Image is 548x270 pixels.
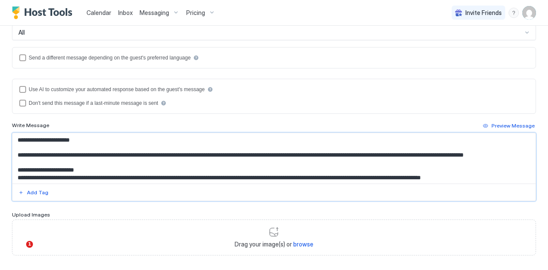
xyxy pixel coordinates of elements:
[235,240,313,248] span: Drag your image(s) or
[19,86,529,93] div: useAI
[26,241,33,248] span: 1
[29,86,205,92] div: Use AI to customize your automated response based on the guest's message
[17,187,50,198] button: Add Tag
[27,189,48,196] div: Add Tag
[29,55,191,61] div: Send a different message depending on the guest's preferred language
[18,29,25,36] span: All
[509,8,519,18] div: menu
[482,121,536,131] button: Preview Message
[118,9,133,16] span: Inbox
[491,122,535,130] div: Preview Message
[522,6,536,20] div: User profile
[86,9,111,16] span: Calendar
[12,211,50,218] span: Upload Images
[12,133,529,184] textarea: Input Field
[293,240,313,248] span: browse
[465,9,502,17] span: Invite Friends
[9,241,29,261] iframe: Intercom live chat
[19,54,529,61] div: languagesEnabled
[12,122,49,128] span: Write Message
[140,9,169,17] span: Messaging
[19,100,529,107] div: disableIfLastMinute
[186,9,205,17] span: Pricing
[118,8,133,17] a: Inbox
[86,8,111,17] a: Calendar
[12,6,76,19] a: Host Tools Logo
[29,100,158,106] div: Don't send this message if a last-minute message is sent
